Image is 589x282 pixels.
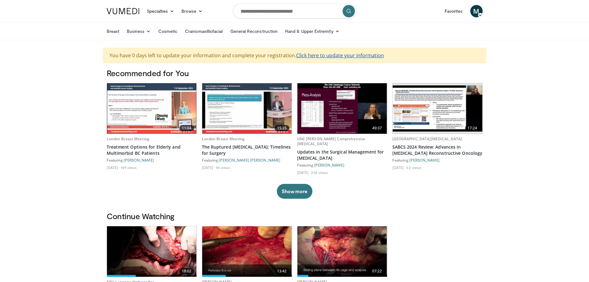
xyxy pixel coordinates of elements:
[123,25,155,37] a: Business
[311,170,328,175] li: 262 views
[202,158,292,163] div: Featuring:
[155,25,181,37] a: Cosmetic
[107,226,197,277] img: a36f5ade-adae-4dac-94c3-ec4ce4848aa3.jpg.620x360_q85_upscale.jpg
[219,158,281,162] a: [PERSON_NAME] [PERSON_NAME]
[392,136,462,141] a: [GEOGRAPHIC_DATA][MEDICAL_DATA]
[103,25,123,37] a: Breast
[392,158,483,163] div: Featuring:
[178,5,206,17] a: Browse
[143,5,178,17] a: Specialties
[202,83,292,134] img: 0ee10251-7f99-4c5b-9a4c-6cbbe7d8ce13.620x360_q85_upscale.jpg
[297,226,387,277] img: ac23a7bf-9a63-448a-a81e-ffe47e63a289.620x360_q85_upscale.jpg
[465,125,480,131] span: 17:24
[179,268,194,274] span: 18:02
[107,211,483,221] h3: Continue Watching
[107,165,120,170] li: [DATE]
[392,144,483,156] a: SABCS 2024 Review: Advances in [MEDICAL_DATA] Reconstructive Oncology
[297,170,310,175] li: [DATE]
[202,226,292,277] a: 13:42
[202,136,245,141] a: London Breast Meeting
[441,5,467,17] a: Favorites
[297,136,365,146] a: UNC [PERSON_NAME] Comprehensive [MEDICAL_DATA]
[181,25,226,37] a: Craniomaxilliofacial
[202,144,292,156] a: The Ruptured [MEDICAL_DATA]: Timelines for Surgery
[107,8,139,14] img: VuMedi Logo
[297,226,387,277] a: 07:22
[406,165,421,170] li: 52 views
[297,83,387,134] img: 4bd5bcae-6e43-4529-9ddc-5370321ea3ad.620x360_q85_upscale.jpg
[202,165,215,170] li: [DATE]
[233,4,356,19] input: Search topics, interventions
[227,25,282,37] a: General Reconstruction
[297,149,387,161] a: Updates in the Surgical Management for [MEDICAL_DATA]
[107,68,483,78] h3: Recommended for You
[107,144,197,156] a: Treatment Options for Elderly and Multimorbid BC Patients
[107,136,150,141] a: London Breast Meeting
[124,158,154,162] a: [PERSON_NAME]
[296,52,384,59] a: Click here to update your information
[275,125,289,131] span: 15:35
[470,5,483,17] a: M
[370,268,385,274] span: 07:22
[297,83,387,134] a: 49:37
[281,25,343,37] a: Hand & Upper Extremity
[297,163,387,167] div: Featuring:
[277,184,312,199] button: Show more
[103,48,486,63] div: You have 0 days left to update your information and complete your registration.
[179,125,194,131] span: 11:04
[314,163,344,167] a: [PERSON_NAME]
[275,268,289,274] span: 13:42
[202,226,292,277] img: b06ecec6-3cbf-4d4b-bdbe-27a3ba033d40.620x360_q85_upscale.jpg
[216,165,230,170] li: 96 views
[409,158,440,162] a: [PERSON_NAME]
[107,226,197,277] a: 18:02
[202,83,292,134] a: 15:35
[370,125,385,131] span: 49:37
[121,165,137,170] li: 109 views
[107,158,197,163] div: Featuring:
[393,83,482,134] a: 17:24
[107,83,197,134] a: 11:04
[107,83,197,134] img: 34c27614-361a-4642-82da-c900a20b6d0a.620x360_q85_upscale.jpg
[393,85,482,131] img: 820bf205-c401-4417-af7e-e9d0e0766102.620x360_q85_upscale.jpg
[392,165,406,170] li: [DATE]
